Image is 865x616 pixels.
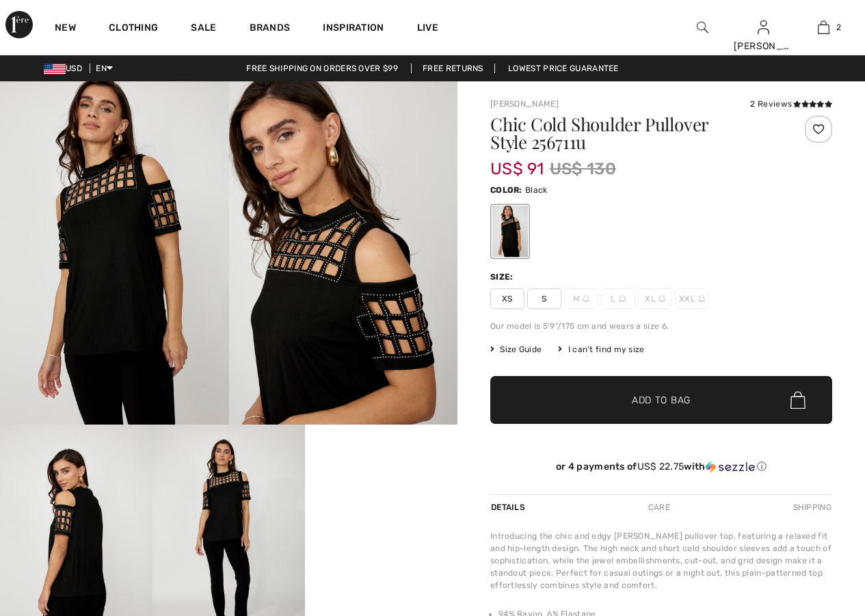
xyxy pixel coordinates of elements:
[490,343,542,356] span: Size Guide
[758,19,769,36] img: My Info
[734,39,793,53] div: [PERSON_NAME]
[96,64,113,73] span: EN
[550,157,616,181] span: US$ 130
[818,19,829,36] img: My Bag
[706,461,755,473] img: Sezzle
[558,343,644,356] div: I can't find my size
[632,393,691,407] span: Add to Bag
[698,295,705,302] img: ring-m.svg
[697,19,708,36] img: search the website
[790,495,832,520] div: Shipping
[601,289,635,309] span: L
[490,116,775,151] h1: Chic Cold Shoulder Pullover Style 256711u
[305,425,457,501] video: Your browser does not support the video tag.
[323,22,384,36] span: Inspiration
[490,530,832,591] div: Introducing the chic and edgy [PERSON_NAME] pullover top, featuring a relaxed fit and hip-length ...
[638,289,672,309] span: XL
[490,146,544,178] span: US$ 91
[490,495,529,520] div: Details
[790,391,806,409] img: Bag.svg
[191,22,216,36] a: Sale
[44,64,66,75] img: US Dollar
[836,21,841,34] span: 2
[637,461,684,472] span: US$ 22.75
[55,22,76,36] a: New
[490,289,524,309] span: XS
[750,98,832,110] div: 2 Reviews
[675,289,709,309] span: XXL
[490,320,832,332] div: Our model is 5'9"/175 cm and wears a size 6.
[250,22,291,36] a: Brands
[525,185,548,195] span: Black
[417,21,438,35] a: Live
[490,271,516,283] div: Size:
[490,376,832,424] button: Add to Bag
[583,295,589,302] img: ring-m.svg
[564,289,598,309] span: M
[497,64,630,73] a: Lowest Price Guarantee
[229,81,458,425] img: Chic Cold Shoulder Pullover Style 256711U. 2
[658,295,665,302] img: ring-m.svg
[490,99,559,109] a: [PERSON_NAME]
[109,22,158,36] a: Clothing
[490,461,832,478] div: or 4 payments ofUS$ 22.75withSezzle Click to learn more about Sezzle
[235,64,409,73] a: Free shipping on orders over $99
[490,461,832,473] div: or 4 payments of with
[794,19,853,36] a: 2
[492,206,528,257] div: Black
[490,185,522,195] span: Color:
[527,289,561,309] span: S
[637,495,682,520] div: Care
[5,11,33,38] img: 1ère Avenue
[619,295,626,302] img: ring-m.svg
[758,21,769,34] a: Sign In
[411,64,495,73] a: Free Returns
[44,64,88,73] span: USD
